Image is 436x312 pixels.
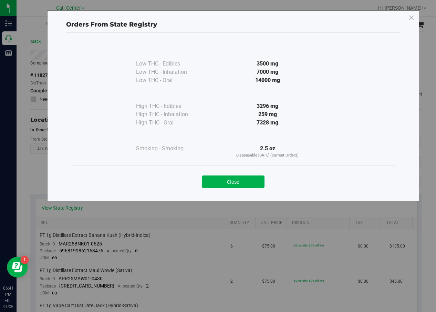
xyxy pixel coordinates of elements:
[205,76,330,84] div: 14000 mg
[136,110,205,119] div: High THC - Inhalation
[20,256,29,264] iframe: Resource center unread badge
[205,110,330,119] div: 259 mg
[205,119,330,127] div: 7328 mg
[66,21,157,28] span: Orders From State Registry
[136,76,205,84] div: Low THC - Oral
[205,68,330,76] div: 7000 mg
[136,60,205,68] div: Low THC - Edibles
[7,257,28,278] iframe: Resource center
[136,144,205,153] div: Smoking - Smoking
[205,102,330,110] div: 3296 mg
[205,144,330,159] div: 2.5 oz
[205,153,330,159] p: Dispensable [DATE] (Current Orders)
[202,175,264,188] button: Close
[136,119,205,127] div: High THC - Oral
[205,60,330,68] div: 3500 mg
[136,102,205,110] div: High THC - Edibles
[136,68,205,76] div: Low THC - Inhalation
